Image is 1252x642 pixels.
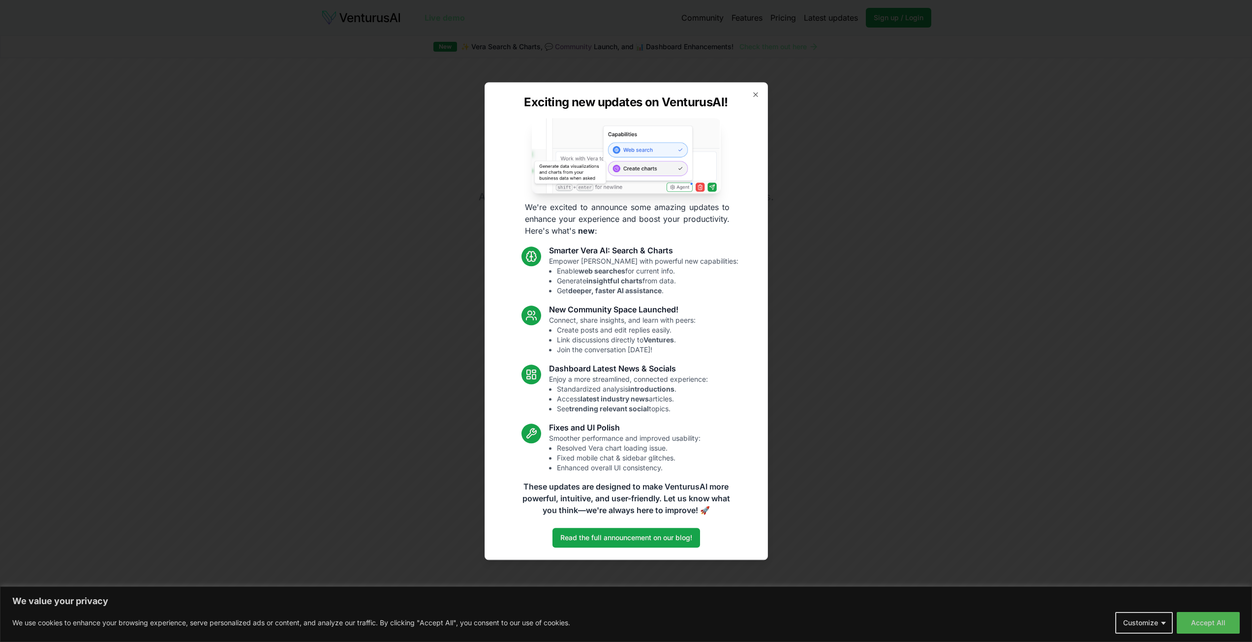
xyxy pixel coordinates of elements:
[549,245,738,256] h3: Smarter Vera AI: Search & Charts
[557,463,701,473] li: Enhanced overall UI consistency.
[549,363,708,374] h3: Dashboard Latest News & Socials
[557,384,708,394] li: Standardized analysis .
[557,335,696,345] li: Link discussions directly to .
[557,266,738,276] li: Enable for current info.
[549,374,708,414] p: Enjoy a more streamlined, connected experience:
[643,336,674,344] strong: Ventures
[549,256,738,296] p: Empower [PERSON_NAME] with powerful new capabilities:
[557,286,738,296] li: Get .
[586,276,642,285] strong: insightful charts
[524,94,728,110] h2: Exciting new updates on VenturusAI!
[557,276,738,286] li: Generate from data.
[557,325,696,335] li: Create posts and edit replies easily.
[532,118,721,193] img: Vera AI
[549,315,696,355] p: Connect, share insights, and learn with peers:
[557,394,708,404] li: Access articles.
[552,528,700,548] a: Read the full announcement on our blog!
[568,286,662,295] strong: deeper, faster AI assistance
[549,422,701,433] h3: Fixes and UI Polish
[578,226,595,236] strong: new
[579,267,625,275] strong: web searches
[549,304,696,315] h3: New Community Space Launched!
[557,345,696,355] li: Join the conversation [DATE]!
[557,453,701,463] li: Fixed mobile chat & sidebar glitches.
[557,443,701,453] li: Resolved Vera chart loading issue.
[580,395,649,403] strong: latest industry news
[549,433,701,473] p: Smoother performance and improved usability:
[557,404,708,414] li: See topics.
[516,481,736,516] p: These updates are designed to make VenturusAI more powerful, intuitive, and user-friendly. Let us...
[628,385,674,393] strong: introductions
[517,201,737,237] p: We're excited to announce some amazing updates to enhance your experience and boost your producti...
[569,404,649,413] strong: trending relevant social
